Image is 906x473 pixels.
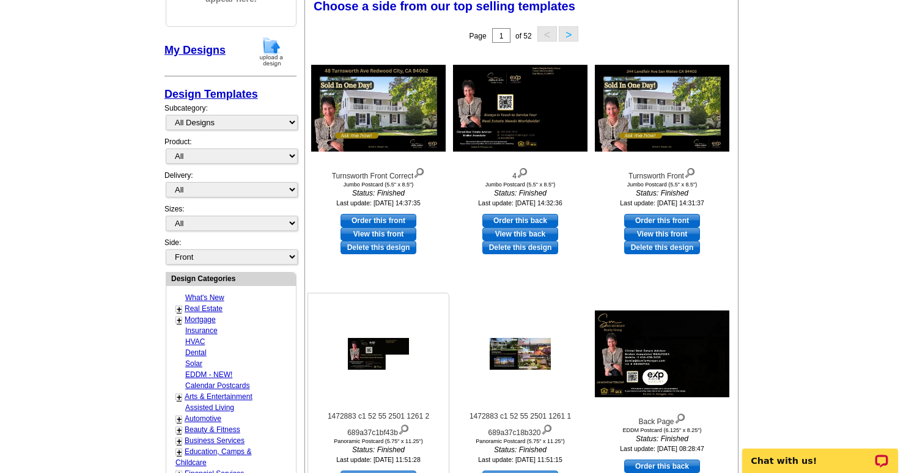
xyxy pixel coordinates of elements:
[595,165,729,182] div: Turnsworth Front
[453,188,587,199] i: Status: Finished
[478,456,562,463] small: Last update: [DATE] 11:51:15
[684,165,696,178] img: view design details
[470,32,487,40] span: Page
[177,425,182,435] a: +
[311,182,446,188] div: Jumbo Postcard (5.5" x 8.5")
[595,182,729,188] div: Jumbo Postcard (5.5" x 8.5")
[185,370,232,379] a: EDDM - NEW!
[177,447,182,457] a: +
[595,65,729,152] img: Turnsworth Front
[595,411,729,427] div: Back Page
[453,444,587,455] i: Status: Finished
[453,411,587,438] div: 1472883 c1 52 55 2501 1261 1 689a37c18b320
[185,359,202,368] a: Solar
[164,237,296,266] div: Side:
[453,182,587,188] div: Jumbo Postcard (5.5" x 8.5")
[311,65,446,152] img: Turnsworth Front Correct
[185,304,223,313] a: Real Estate
[398,422,410,435] img: view design details
[336,199,421,207] small: Last update: [DATE] 14:37:35
[164,103,296,136] div: Subcategory:
[453,65,587,152] img: 4
[185,381,249,390] a: Calendar Postcards
[177,315,182,325] a: +
[256,36,287,67] img: upload-design
[311,188,446,199] i: Status: Finished
[166,273,296,284] div: Design Categories
[482,241,558,254] a: Delete this design
[164,136,296,170] div: Product:
[164,204,296,237] div: Sizes:
[674,411,686,424] img: view design details
[185,414,221,423] a: Automotive
[348,338,409,370] img: 1472883 c1 52 55 2501 1261 2 689a37c1bf43b
[185,293,224,302] a: What's New
[453,438,587,444] div: Panoramic Postcard (5.75" x 11.25")
[624,241,700,254] a: Delete this design
[175,447,251,467] a: Education, Camps & Childcare
[482,214,558,227] a: use this design
[559,26,578,42] button: >
[453,165,587,182] div: 4
[185,403,234,412] a: Assisted Living
[185,425,240,434] a: Beauty & Fitness
[164,88,258,100] a: Design Templates
[341,214,416,227] a: use this design
[311,411,446,438] div: 1472883 c1 52 55 2501 1261 2 689a37c1bf43b
[482,227,558,241] a: View this back
[595,433,729,444] i: Status: Finished
[517,165,528,178] img: view design details
[185,436,245,445] a: Business Services
[177,414,182,424] a: +
[311,444,446,455] i: Status: Finished
[311,165,446,182] div: Turnsworth Front Correct
[341,227,416,241] a: View this front
[515,32,532,40] span: of 52
[185,337,205,346] a: HVAC
[164,170,296,204] div: Delivery:
[490,338,551,370] img: 1472883 c1 52 55 2501 1261 1 689a37c18b320
[595,188,729,199] i: Status: Finished
[620,445,704,452] small: Last update: [DATE] 08:28:47
[177,304,182,314] a: +
[341,241,416,254] a: Delete this design
[541,422,553,435] img: view design details
[185,315,216,324] a: Mortgage
[164,44,226,56] a: My Designs
[734,435,906,473] iframe: LiveChat chat widget
[177,392,182,402] a: +
[620,199,704,207] small: Last update: [DATE] 14:31:37
[595,310,729,397] img: Back Page
[185,348,207,357] a: Dental
[177,436,182,446] a: +
[336,456,421,463] small: Last update: [DATE] 11:51:28
[185,392,252,401] a: Arts & Entertainment
[537,26,557,42] button: <
[413,165,425,178] img: view design details
[624,460,700,473] a: use this design
[595,427,729,433] div: EDDM Postcard (6.125" x 8.25")
[478,199,562,207] small: Last update: [DATE] 14:32:36
[624,227,700,241] a: View this front
[624,214,700,227] a: use this design
[311,438,446,444] div: Panoramic Postcard (5.75" x 11.25")
[185,326,218,335] a: Insurance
